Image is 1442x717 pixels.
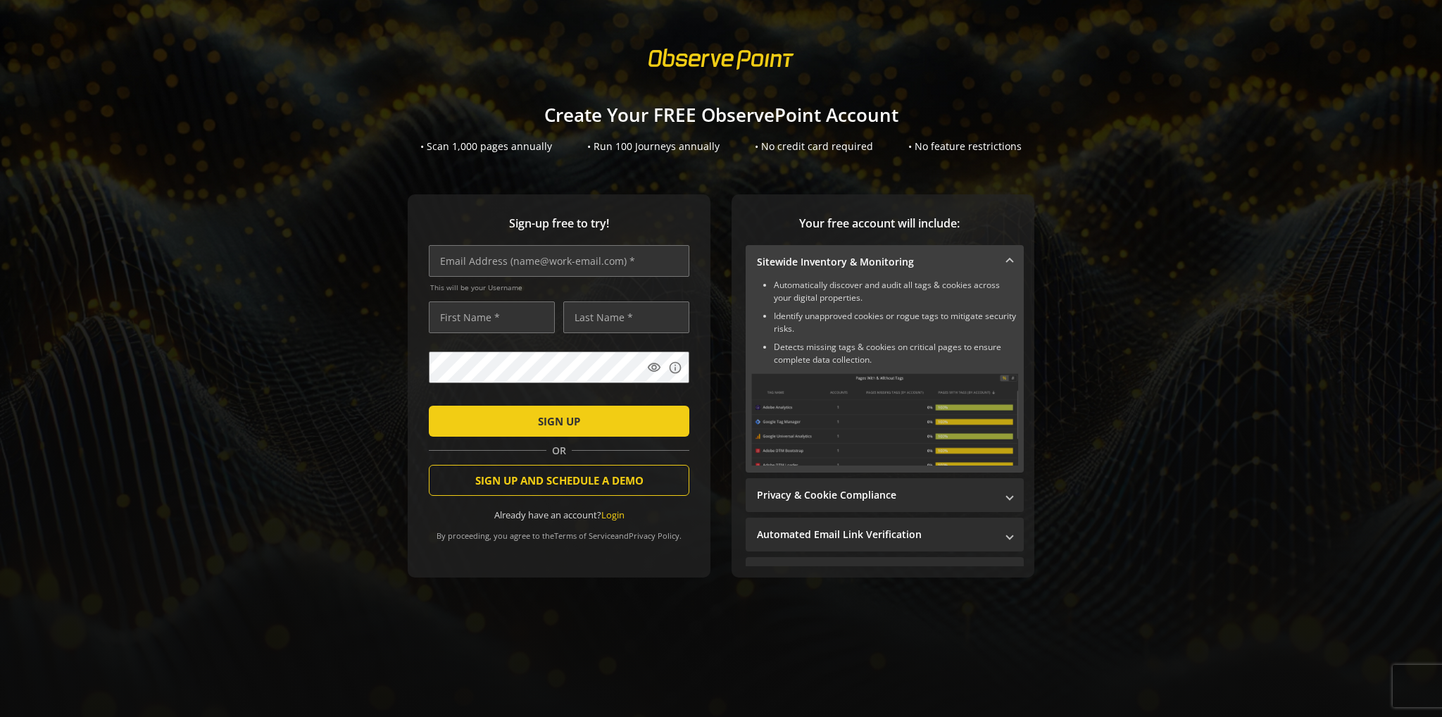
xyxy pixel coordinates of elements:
span: Your free account will include: [746,216,1013,232]
input: Last Name * [563,301,689,333]
mat-icon: info [668,361,682,375]
li: Automatically discover and audit all tags & cookies across your digital properties. [774,279,1018,304]
div: • Run 100 Journeys annually [587,139,720,154]
div: • No feature restrictions [908,139,1022,154]
mat-expansion-panel-header: Performance Monitoring with Web Vitals [746,557,1024,591]
a: Privacy Policy [629,530,679,541]
span: This will be your Username [430,282,689,292]
li: Detects missing tags & cookies on critical pages to ensure complete data collection. [774,341,1018,366]
mat-panel-title: Automated Email Link Verification [757,528,996,542]
img: Sitewide Inventory & Monitoring [751,373,1018,466]
button: SIGN UP [429,406,689,437]
button: SIGN UP AND SCHEDULE A DEMO [429,465,689,496]
input: First Name * [429,301,555,333]
mat-expansion-panel-header: Privacy & Cookie Compliance [746,478,1024,512]
mat-icon: visibility [647,361,661,375]
input: Email Address (name@work-email.com) * [429,245,689,277]
a: Login [601,509,625,521]
div: By proceeding, you agree to the and . [429,521,689,541]
span: SIGN UP AND SCHEDULE A DEMO [475,468,644,493]
div: Already have an account? [429,509,689,522]
span: Sign-up free to try! [429,216,689,232]
mat-expansion-panel-header: Sitewide Inventory & Monitoring [746,245,1024,279]
mat-panel-title: Sitewide Inventory & Monitoring [757,255,996,269]
div: • No credit card required [755,139,873,154]
mat-panel-title: Privacy & Cookie Compliance [757,488,996,502]
a: Terms of Service [554,530,615,541]
div: • Scan 1,000 pages annually [420,139,552,154]
span: SIGN UP [538,409,580,434]
span: OR [546,444,572,458]
li: Identify unapproved cookies or rogue tags to mitigate security risks. [774,310,1018,335]
mat-expansion-panel-header: Automated Email Link Verification [746,518,1024,551]
div: Sitewide Inventory & Monitoring [746,279,1024,473]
